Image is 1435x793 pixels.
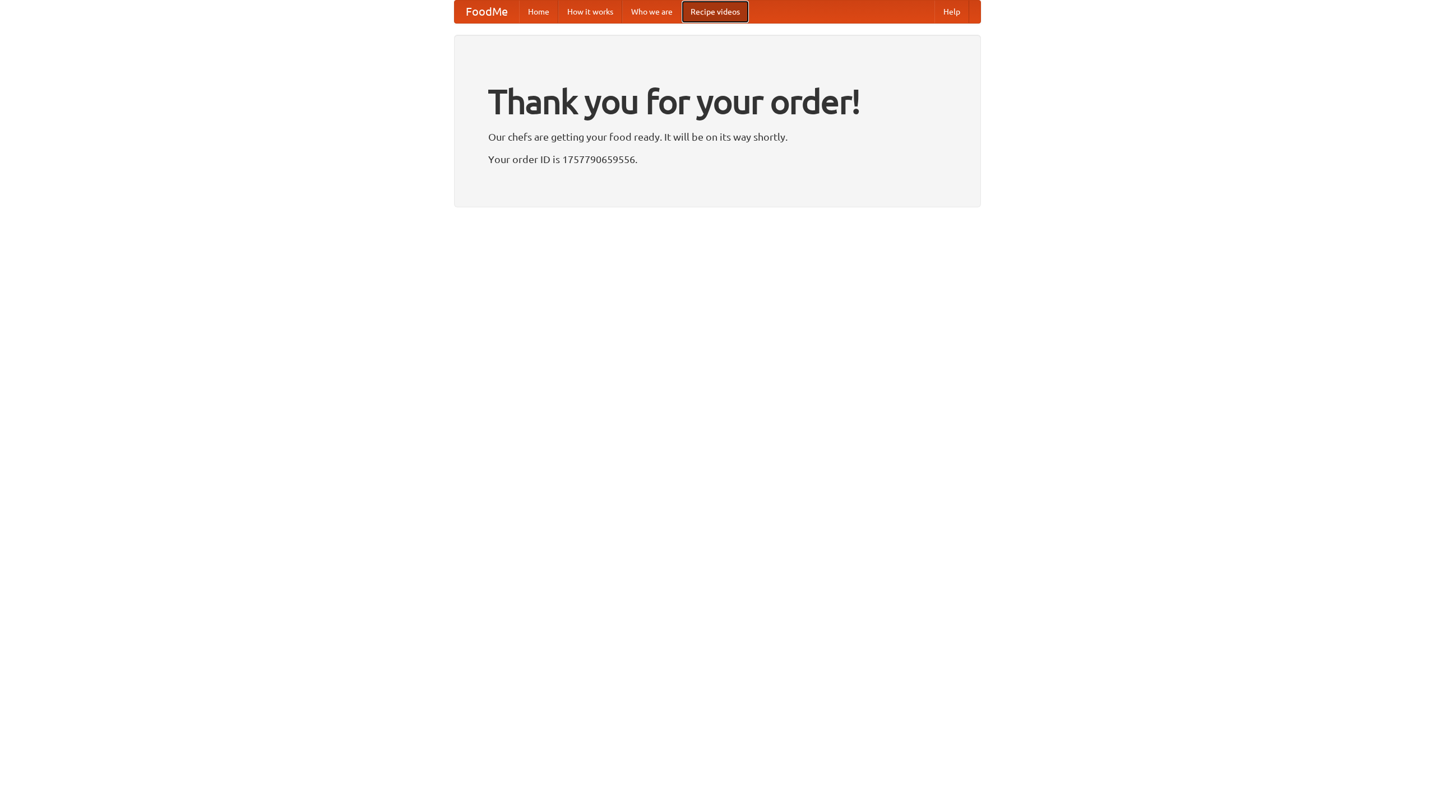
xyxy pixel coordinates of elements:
a: How it works [558,1,622,23]
a: Who we are [622,1,682,23]
a: FoodMe [455,1,519,23]
h1: Thank you for your order! [488,75,947,128]
a: Home [519,1,558,23]
a: Help [934,1,969,23]
p: Your order ID is 1757790659556. [488,151,947,168]
a: Recipe videos [682,1,749,23]
p: Our chefs are getting your food ready. It will be on its way shortly. [488,128,947,145]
